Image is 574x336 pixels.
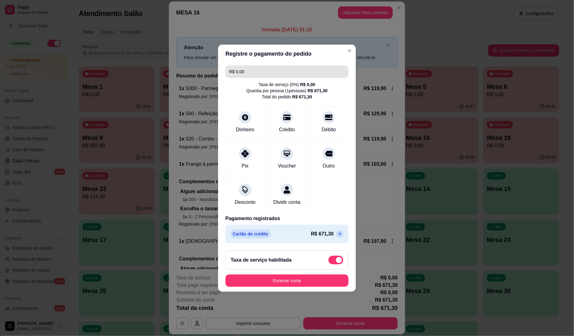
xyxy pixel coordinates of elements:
h2: Taxa de serviço habilitada [231,256,292,264]
div: Pix [242,162,249,170]
div: Crédito [279,126,295,133]
button: Encerrar conta [225,275,349,287]
div: Desconto [235,199,256,206]
header: Registre o pagamento do pedido [218,45,356,63]
div: R$ 671,30 [292,94,312,100]
p: Cartão de crédito [230,230,271,238]
div: Voucher [278,162,296,170]
div: Dinheiro [236,126,254,133]
div: Débito [322,126,336,133]
p: R$ 671,30 [311,230,334,238]
input: Ex.: hambúrguer de cordeiro [229,65,345,78]
div: R$ 671,30 [308,88,328,94]
p: Pagamento registrados [225,215,349,222]
div: Dividir conta [273,199,301,206]
div: Taxa de serviço ( 0 %) [259,81,315,88]
div: Total do pedido [262,94,312,100]
div: Outro [323,162,335,170]
div: Quantia por pessoa ( 1 pessoas) [246,88,328,94]
div: R$ 0,00 [300,81,315,88]
button: Close [345,46,355,56]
